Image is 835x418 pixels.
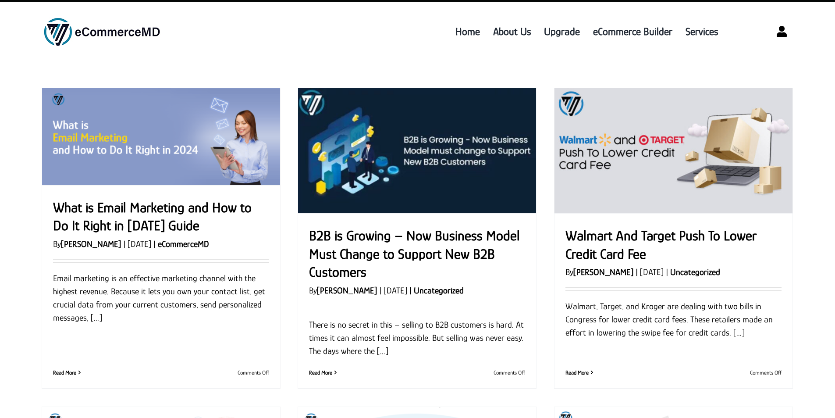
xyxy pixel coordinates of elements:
[317,286,377,295] a: [PERSON_NAME]
[42,17,162,46] img: ecommercemd logo
[61,239,121,249] a: [PERSON_NAME]
[565,300,782,339] p: Walmart, Target, and Kroger are dealing with two bills in Congress for lower credit card fees. Th...
[53,272,269,324] p: Email marketing is an effective marketing channel with the highest revenue. Because it lets you o...
[309,284,525,297] p: By
[42,88,280,185] a: What is Email Marketing and How to Do It Right in 2024 Guide
[309,369,332,376] a: More on B2B is Growing – Now Business Model Must Change to Support New B2B Customers
[633,267,640,277] span: |
[770,20,793,43] a: Link to https://www.ecommercemd.com/login
[42,88,280,185] img: email marketing
[686,24,718,39] span: Services
[565,265,782,279] p: By
[664,267,670,277] span: |
[384,286,407,295] span: [DATE]
[298,88,536,213] a: B2B is Growing – Now Business Model Must Change to Support New B2B Customers
[493,24,531,39] span: About Us
[565,369,589,376] a: More on Walmart And Target Push To Lower Credit Card Fee
[309,318,525,357] p: There is no secret in this – selling to B2B customers is hard. At times it can almost feel imposs...
[573,267,633,277] a: [PERSON_NAME]
[494,369,525,376] span: Comments Off
[487,11,537,53] a: About Us
[53,200,252,234] a: What is Email Marketing and How to Do It Right in [DATE] Guide
[151,239,158,249] span: |
[128,239,151,249] span: [DATE]
[565,228,757,262] a: Walmart And Target Push To Lower Credit Card Fee
[679,11,725,53] a: Services
[309,228,520,280] a: B2B is Growing – Now Business Model Must Change to Support New B2B Customers
[640,267,664,277] span: [DATE]
[455,24,480,39] span: Home
[238,369,269,376] span: Comments Off
[586,11,679,53] a: eCommerce Builder
[537,11,586,53] a: Upgrade
[53,237,269,250] p: By
[670,267,720,277] a: Uncategorized
[750,369,782,376] span: Comments Off
[377,286,384,295] span: |
[158,239,209,249] a: eCommerceMD
[407,286,414,295] span: |
[42,17,162,26] a: ecommercemd logo
[593,24,672,39] span: eCommerce Builder
[449,11,487,53] a: Home
[554,88,792,213] a: Walmart And Target Push To Lower Credit Card Fee
[121,239,128,249] span: |
[414,286,464,295] a: Uncategorized
[53,369,76,376] a: More on What is Email Marketing and How to Do It Right in 2024 Guide
[198,11,725,53] nav: Menu
[544,24,580,39] span: Upgrade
